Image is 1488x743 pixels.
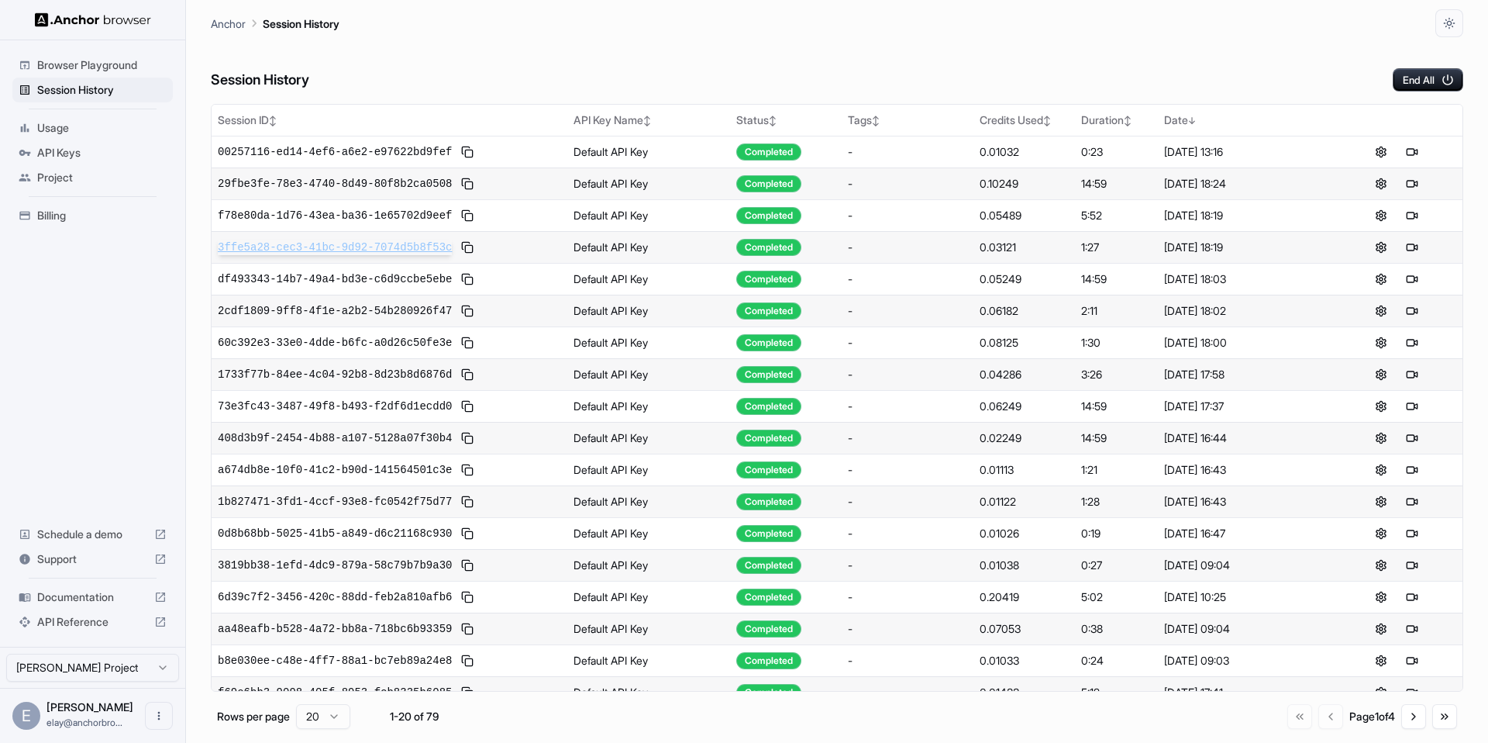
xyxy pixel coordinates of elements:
button: Open menu [145,702,173,730]
div: - [848,589,967,605]
div: [DATE] 16:43 [1164,494,1324,510]
div: [DATE] 17:41 [1164,685,1324,700]
span: elay@anchorbrowser.io [46,717,122,728]
div: 5:52 [1081,208,1151,223]
div: Completed [736,175,801,192]
div: 0.06249 [980,399,1069,414]
div: 2:11 [1081,303,1151,319]
span: Usage [37,120,167,136]
div: - [848,271,967,287]
div: Completed [736,398,801,415]
td: Default API Key [567,263,730,295]
span: ↕ [1124,115,1131,126]
div: [DATE] 09:04 [1164,558,1324,573]
div: E [12,702,40,730]
td: Default API Key [567,199,730,231]
div: 14:59 [1081,430,1151,446]
span: Session History [37,82,167,98]
span: df493343-14b7-49a4-bd3e-c6d9ccbe5ebe [218,271,452,287]
span: 1b827471-3fd1-4ccf-93e8-fc0542f75d77 [218,494,452,510]
div: - [848,399,967,414]
span: b8e030ee-c48e-4ff7-88a1-bc7eb89a24e8 [218,653,452,669]
td: Default API Key [567,454,730,486]
button: End All [1393,68,1463,92]
div: 0.02249 [980,430,1069,446]
div: 1:27 [1081,240,1151,255]
span: 6d39c7f2-3456-420c-88dd-feb2a810afb6 [218,589,452,605]
div: Completed [736,493,801,510]
td: Default API Key [567,517,730,549]
span: f69e6bb3-9098-405f-8953-fcb8335b6085 [218,685,452,700]
div: Session ID [218,112,561,128]
span: Documentation [37,589,148,605]
div: Completed [736,525,801,542]
div: Completed [736,557,801,574]
span: API Keys [37,145,167,161]
div: 0.04286 [980,367,1069,382]
div: 0:23 [1081,144,1151,160]
div: - [848,526,967,541]
img: Anchor Logo [35,12,151,27]
div: 0:27 [1081,558,1151,573]
span: 1733f77b-84ee-4c04-92b8-8d23b8d6876d [218,367,452,382]
div: - [848,367,967,382]
div: Documentation [12,585,173,610]
div: 0:19 [1081,526,1151,541]
div: Completed [736,430,801,447]
div: 0.10249 [980,176,1069,192]
div: 0.03121 [980,240,1069,255]
div: 3:26 [1081,367,1151,382]
div: 0.05249 [980,271,1069,287]
td: Default API Key [567,168,730,199]
span: 00257116-ed14-4ef6-a6e2-e97622bd9fef [218,144,452,160]
div: - [848,144,967,160]
div: - [848,240,967,255]
div: Completed [736,143,801,161]
div: 1:28 [1081,494,1151,510]
td: Default API Key [567,676,730,708]
div: - [848,653,967,669]
div: Schedule a demo [12,522,173,547]
div: - [848,335,967,351]
div: 0.08125 [980,335,1069,351]
div: Browser Playground [12,53,173,78]
div: 0.07053 [980,621,1069,637]
span: Schedule a demo [37,527,148,542]
div: - [848,176,967,192]
td: Default API Key [567,581,730,613]
div: [DATE] 18:24 [1164,176,1324,192]
div: Status [736,112,835,128]
div: 14:59 [1081,399,1151,414]
div: Completed [736,271,801,288]
div: 0:38 [1081,621,1151,637]
div: - [848,303,967,319]
div: 0.01038 [980,558,1069,573]
span: ↕ [269,115,277,126]
div: [DATE] 18:00 [1164,335,1324,351]
div: [DATE] 09:03 [1164,653,1324,669]
h6: Session History [211,69,309,92]
div: Billing [12,203,173,228]
div: [DATE] 13:16 [1164,144,1324,160]
span: ↕ [643,115,651,126]
div: 0.01113 [980,462,1069,478]
span: 408d3b9f-2454-4b88-a107-5128a07f30b4 [218,430,452,446]
span: 2cdf1809-9ff8-4f1e-a2b2-54b280926f47 [218,303,452,319]
span: 3819bb38-1efd-4dc9-879a-58c79b7b9a30 [218,558,452,573]
div: - [848,685,967,700]
span: 60c392e3-33e0-4dde-b6fc-a0d26c50fe3e [218,335,452,351]
span: ↓ [1188,115,1196,126]
span: 29fbe3fe-78e3-4740-8d49-80f8b2ca0508 [218,176,452,192]
div: API Reference [12,610,173,634]
div: Completed [736,620,801,638]
span: ↕ [872,115,880,126]
td: Default API Key [567,295,730,327]
div: 1-20 of 79 [375,709,453,724]
span: Billing [37,208,167,223]
div: Support [12,547,173,572]
div: [DATE] 17:37 [1164,399,1324,414]
td: Default API Key [567,613,730,645]
div: - [848,621,967,637]
div: 0.20419 [980,589,1069,605]
div: 0.01122 [980,494,1069,510]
